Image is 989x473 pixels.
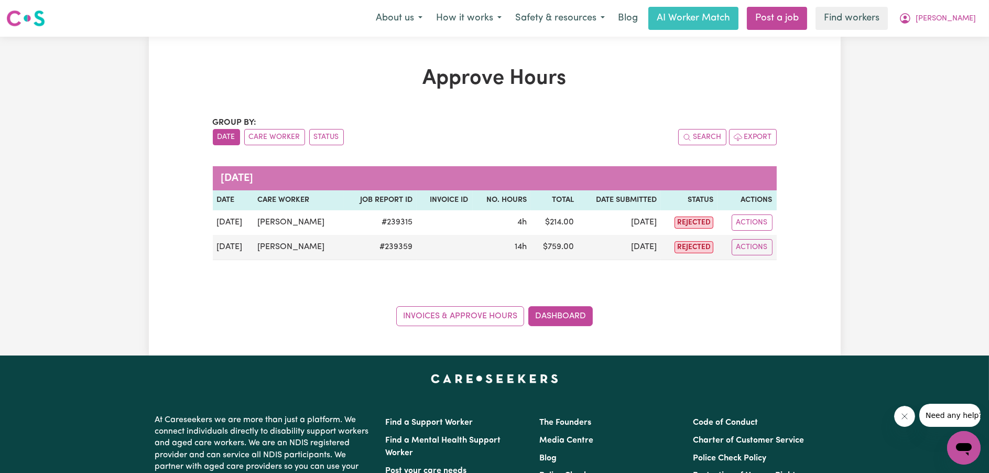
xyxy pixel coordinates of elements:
[244,129,305,145] button: sort invoices by care worker
[919,404,981,427] iframe: Message from company
[531,190,578,210] th: Total
[309,129,344,145] button: sort invoices by paid status
[386,436,501,457] a: Find a Mental Health Support Worker
[386,418,473,427] a: Find a Support Worker
[578,190,661,210] th: Date Submitted
[816,7,888,30] a: Find workers
[747,7,807,30] a: Post a job
[213,129,240,145] button: sort invoices by date
[531,210,578,235] td: $ 214.00
[213,166,777,190] caption: [DATE]
[693,418,758,427] a: Code of Conduct
[531,235,578,260] td: $ 759.00
[253,235,344,260] td: [PERSON_NAME]
[732,214,773,231] button: Actions
[417,190,473,210] th: Invoice ID
[661,190,718,210] th: Status
[515,243,527,251] span: 14 hours
[729,129,777,145] button: Export
[369,7,429,29] button: About us
[539,436,593,445] a: Media Centre
[213,66,777,91] h1: Approve Hours
[578,235,661,260] td: [DATE]
[732,239,773,255] button: Actions
[344,235,417,260] td: # 239359
[429,7,508,29] button: How it works
[253,210,344,235] td: [PERSON_NAME]
[344,210,417,235] td: # 239315
[517,218,527,227] span: 4 hours
[528,306,593,326] a: Dashboard
[6,6,45,30] a: Careseekers logo
[894,406,915,427] iframe: Close message
[916,13,976,25] span: [PERSON_NAME]
[892,7,983,29] button: My Account
[344,190,417,210] th: Job Report ID
[693,436,804,445] a: Charter of Customer Service
[6,9,45,28] img: Careseekers logo
[213,119,257,127] span: Group by:
[693,454,766,463] a: Police Check Policy
[578,210,661,235] td: [DATE]
[675,241,713,253] span: rejected
[718,190,777,210] th: Actions
[947,431,981,465] iframe: Button to launch messaging window
[213,210,254,235] td: [DATE]
[648,7,738,30] a: AI Worker Match
[675,217,713,229] span: rejected
[473,190,531,210] th: No. Hours
[253,190,344,210] th: Care worker
[213,235,254,260] td: [DATE]
[508,7,612,29] button: Safety & resources
[396,306,524,326] a: Invoices & Approve Hours
[6,7,63,16] span: Need any help?
[678,129,726,145] button: Search
[431,374,558,383] a: Careseekers home page
[539,454,557,463] a: Blog
[539,418,591,427] a: The Founders
[213,190,254,210] th: Date
[612,7,644,30] a: Blog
